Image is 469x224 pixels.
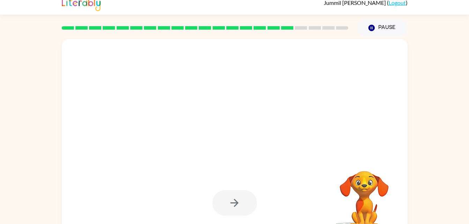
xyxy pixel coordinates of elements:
button: Pause [357,20,408,36]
